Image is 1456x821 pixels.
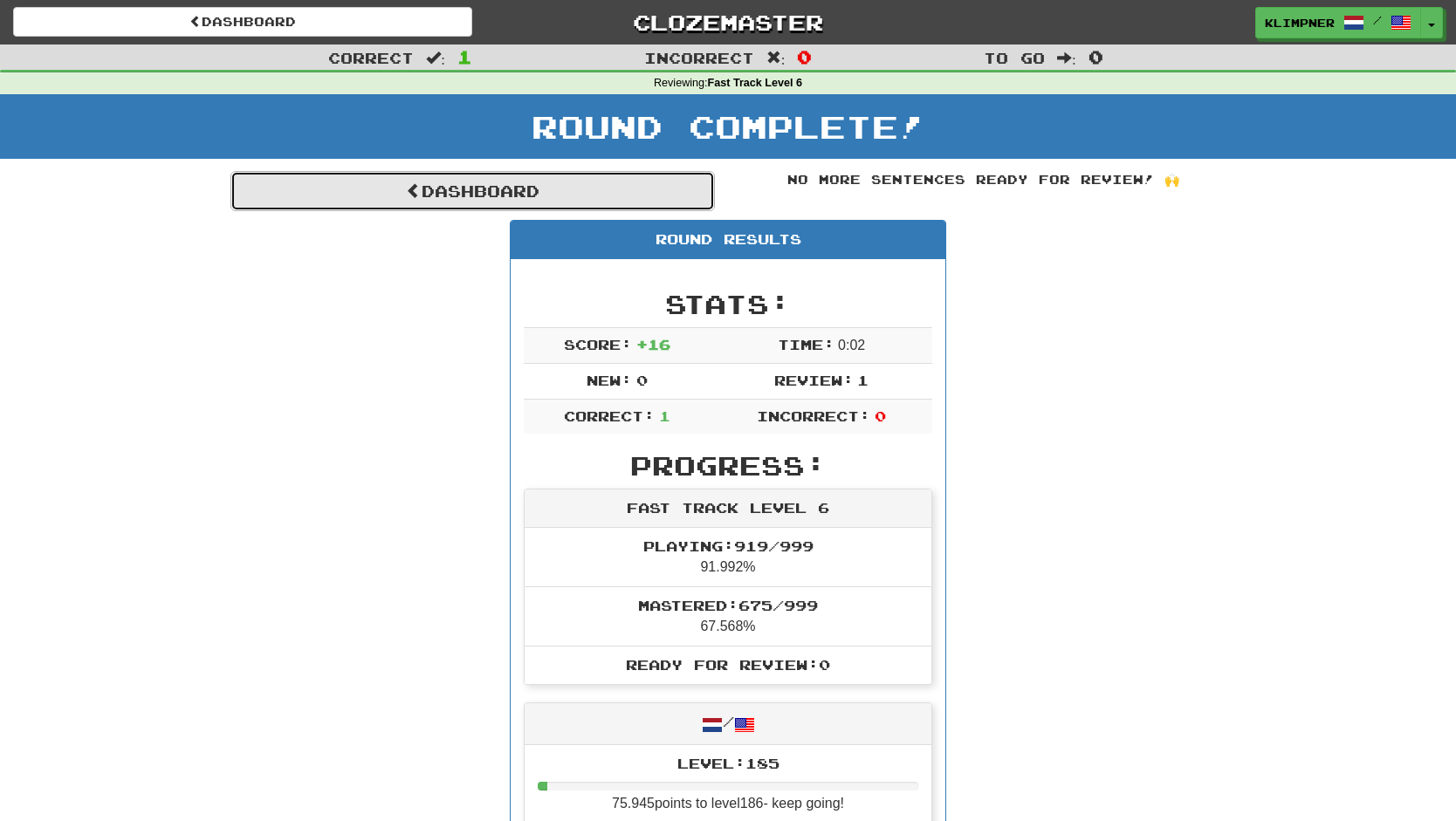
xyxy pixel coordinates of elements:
div: Fast Track Level 6 [525,489,931,528]
span: Time: [778,336,834,352]
span: Correct [328,49,414,66]
span: : [426,51,445,65]
span: Mastered: 675 / 999 [638,597,818,613]
li: 67.568% [525,586,931,647]
h2: Stats: [524,290,932,318]
span: Level: 185 [677,755,780,771]
span: 0 : 0 2 [838,338,865,352]
span: Correct: [564,407,655,424]
span: / [1373,14,1382,26]
a: Dashboard [13,7,472,37]
span: To go [984,49,1045,66]
span: Incorrect: [757,407,870,424]
span: Ready for Review: 0 [626,656,830,673]
div: Round Results [511,221,945,259]
div: No more sentences ready for review! 🙌 [741,171,1226,188]
span: 0 [875,407,886,424]
span: klimpner [1265,15,1335,31]
span: Playing: 919 / 999 [643,537,814,554]
span: 1 [659,407,670,424]
span: 0 [1089,46,1103,67]
span: 1 [457,46,472,67]
span: : [1057,51,1076,65]
a: Clozemaster [498,7,958,38]
span: Review: [774,372,854,388]
div: / [525,703,931,744]
span: 0 [636,372,648,388]
span: Incorrect [644,49,754,66]
span: : [766,51,786,65]
li: 91.992% [525,528,931,587]
strong: Fast Track Level 6 [708,77,803,89]
span: New: [587,372,632,388]
span: 1 [857,372,869,388]
h1: Round Complete! [6,109,1450,144]
h2: Progress: [524,451,932,480]
a: Dashboard [230,171,715,211]
span: 0 [797,46,812,67]
a: klimpner / [1255,7,1421,38]
span: Score: [564,336,632,352]
span: + 16 [636,336,670,352]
